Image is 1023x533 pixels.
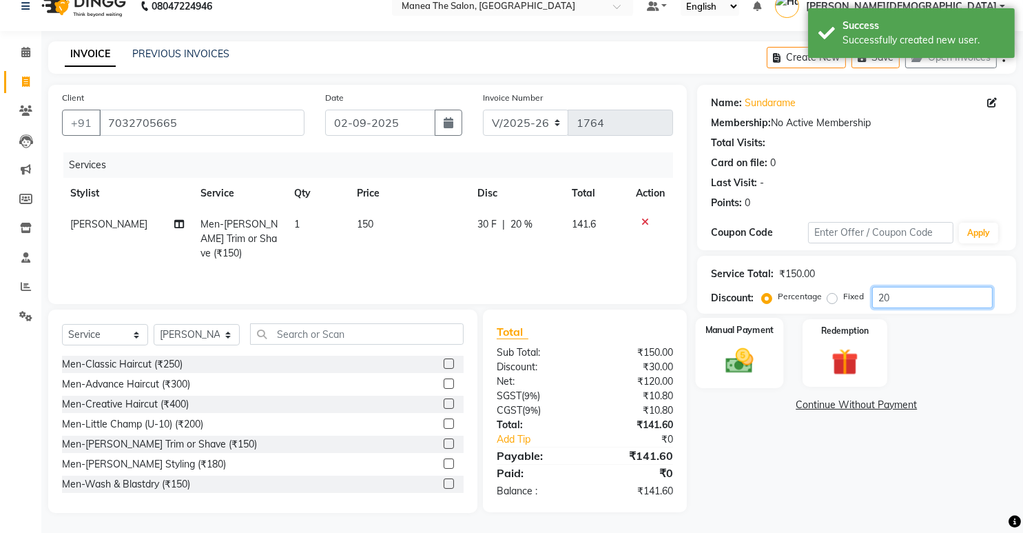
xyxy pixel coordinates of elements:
[711,116,1002,130] div: No Active Membership
[294,218,300,230] span: 1
[486,432,601,447] a: Add Tip
[62,357,183,372] div: Men-Classic Haircut (₹250)
[585,403,683,418] div: ₹10.80
[502,217,505,232] span: |
[62,178,192,209] th: Stylist
[711,176,757,190] div: Last Visit:
[711,291,754,305] div: Discount:
[486,374,585,389] div: Net:
[705,323,774,336] label: Manual Payment
[585,418,683,432] div: ₹141.60
[585,484,683,499] div: ₹141.60
[564,178,628,209] th: Total
[62,417,203,432] div: Men-Little Champ (U-10) (₹200)
[711,96,742,110] div: Name:
[711,267,774,281] div: Service Total:
[843,19,1004,33] div: Success
[62,92,84,104] label: Client
[99,110,304,136] input: Search by Name/Mobile/Email/Code
[711,225,808,240] div: Coupon Code
[745,196,750,210] div: 0
[585,360,683,374] div: ₹30.00
[808,222,954,243] input: Enter Offer / Coupon Code
[524,390,537,401] span: 9%
[62,377,190,392] div: Men-Advance Haircut (₹300)
[821,325,869,337] label: Redemption
[486,484,585,499] div: Balance :
[778,290,822,303] label: Percentage
[62,457,226,472] div: Men-[PERSON_NAME] Styling (₹180)
[711,196,742,210] div: Points:
[585,389,683,403] div: ₹10.80
[760,176,764,190] div: -
[477,217,497,232] span: 30 F
[711,136,765,150] div: Total Visits:
[823,345,866,379] img: _gift.svg
[250,323,464,345] input: Search or Scan
[70,218,147,230] span: [PERSON_NAME]
[745,96,796,110] a: Sundarame
[770,156,776,170] div: 0
[469,178,564,209] th: Disc
[349,178,469,209] th: Price
[585,447,683,464] div: ₹141.60
[717,345,762,377] img: _cash.svg
[286,178,349,209] th: Qty
[601,432,683,447] div: ₹0
[357,218,373,230] span: 150
[62,397,189,412] div: Men-Creative Haircut (₹400)
[62,437,257,452] div: Men-[PERSON_NAME] Trim or Shave (₹150)
[700,398,1013,412] a: Continue Without Payment
[486,345,585,360] div: Sub Total:
[711,116,771,130] div: Membership:
[486,465,585,481] div: Paid:
[192,178,286,209] th: Service
[486,360,585,374] div: Discount:
[767,47,846,68] button: Create New
[63,152,683,178] div: Services
[486,418,585,432] div: Total:
[843,290,864,303] label: Fixed
[585,374,683,389] div: ₹120.00
[486,447,585,464] div: Payable:
[711,156,767,170] div: Card on file:
[510,217,533,232] span: 20 %
[585,465,683,481] div: ₹0
[62,110,101,136] button: +91
[132,48,229,60] a: PREVIOUS INVOICES
[843,33,1004,48] div: Successfully created new user.
[779,267,815,281] div: ₹150.00
[585,345,683,360] div: ₹150.00
[62,477,190,492] div: Men-Wash & Blastdry (₹150)
[325,92,344,104] label: Date
[483,92,543,104] label: Invoice Number
[486,389,585,403] div: ( )
[497,404,522,416] span: CGST
[65,42,116,67] a: INVOICE
[497,325,528,339] span: Total
[486,403,585,418] div: ( )
[200,218,278,259] span: Men-[PERSON_NAME] Trim or Shave (₹150)
[572,218,596,230] span: 141.6
[525,405,538,416] span: 9%
[628,178,673,209] th: Action
[959,223,998,243] button: Apply
[497,390,521,402] span: SGST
